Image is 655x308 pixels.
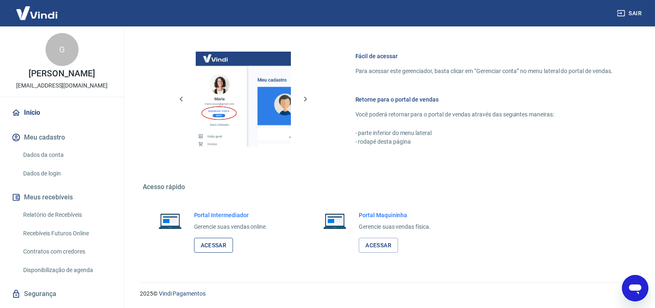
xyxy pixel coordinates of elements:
[10,285,114,303] a: Segurança
[622,275,648,301] iframe: Botão para abrir a janela de mensagens
[10,128,114,147] button: Meu cadastro
[359,223,431,231] p: Gerencie suas vendas física.
[359,238,398,253] a: Acessar
[355,110,613,119] p: Você poderá retornar para o portal de vendas através das seguintes maneiras:
[196,52,291,147] img: Imagem da dashboard mostrando o botão de gerenciar conta na sidebar no lado esquerdo
[355,95,613,104] h6: Retorne para o portal de vendas
[20,262,114,279] a: Disponibilização de agenda
[194,238,233,253] a: Acessar
[194,223,268,231] p: Gerencie suas vendas online.
[10,188,114,206] button: Meus recebíveis
[10,0,64,26] img: Vindi
[355,137,613,146] p: - rodapé desta página
[355,67,613,76] p: Para acessar este gerenciador, basta clicar em “Gerenciar conta” no menu lateral do portal de ven...
[29,69,95,78] p: [PERSON_NAME]
[16,81,108,90] p: [EMAIL_ADDRESS][DOMAIN_NAME]
[153,211,187,231] img: Imagem de um notebook aberto
[355,52,613,60] h6: Fácil de acessar
[355,129,613,137] p: - parte inferior do menu lateral
[20,206,114,223] a: Relatório de Recebíveis
[615,6,645,21] button: Sair
[359,211,431,219] h6: Portal Maquininha
[159,290,206,297] a: Vindi Pagamentos
[317,211,352,231] img: Imagem de um notebook aberto
[20,147,114,163] a: Dados da conta
[143,183,633,191] h5: Acesso rápido
[20,243,114,260] a: Contratos com credores
[194,211,268,219] h6: Portal Intermediador
[20,165,114,182] a: Dados de login
[20,225,114,242] a: Recebíveis Futuros Online
[140,289,635,298] p: 2025 ©
[46,33,79,66] div: G
[10,104,114,122] a: Início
